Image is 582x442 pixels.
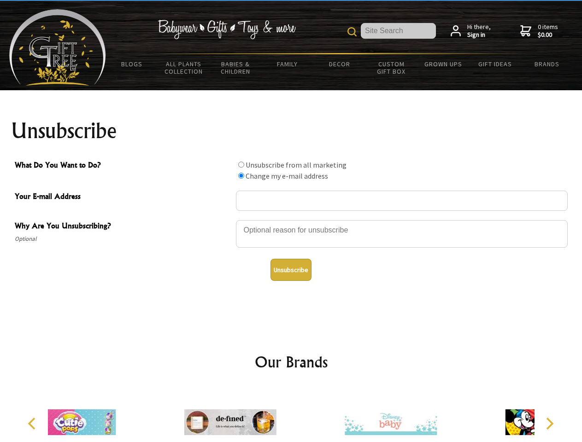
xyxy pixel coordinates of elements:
img: product search [347,27,357,36]
a: Gift Ideas [469,54,521,74]
a: Babies & Children [210,54,262,81]
img: Babyware - Gifts - Toys and more... [9,9,106,86]
label: Unsubscribe from all marketing [246,160,347,169]
input: What Do You Want to Do? [238,162,244,168]
span: 0 items [538,23,558,39]
strong: Sign in [467,31,491,39]
span: Why Are You Unsubscribing? [15,220,231,233]
a: Custom Gift Box [365,54,417,81]
strong: $0.00 [538,31,558,39]
a: Hi there,Sign in [451,23,491,39]
label: Change my e-mail address [246,171,328,180]
span: What Do You Want to Do? [15,159,231,173]
a: 0 items$0.00 [520,23,558,39]
a: Family [262,54,314,74]
img: Babywear - Gifts - Toys & more [158,20,296,39]
h1: Unsubscribe [11,120,571,142]
button: Previous [23,413,43,434]
a: Brands [521,54,573,74]
a: Grown Ups [417,54,469,74]
h2: Our Brands [18,351,564,373]
input: What Do You Want to Do? [238,173,244,179]
a: All Plants Collection [158,54,210,81]
span: Your E-mail Address [15,191,231,204]
button: Next [539,413,559,434]
button: Unsubscribe [270,259,312,281]
input: Your E-mail Address [236,191,568,211]
span: Hi there, [467,23,491,39]
a: BLOGS [106,54,158,74]
input: Site Search [361,23,436,39]
span: Optional [15,233,231,244]
textarea: Why Are You Unsubscribing? [236,220,568,248]
a: Decor [313,54,365,74]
